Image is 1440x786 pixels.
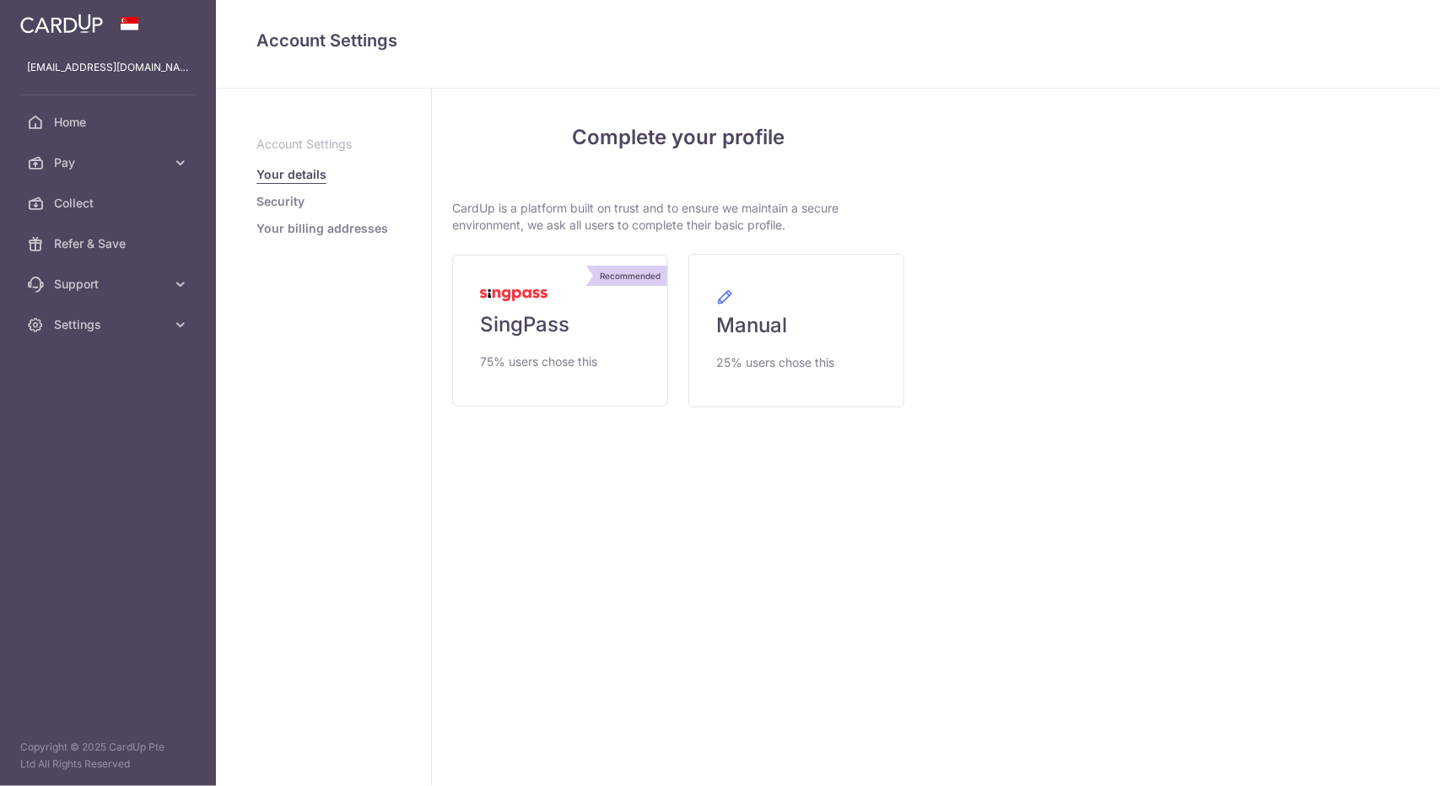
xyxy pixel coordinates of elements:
h4: Complete your profile [452,122,904,153]
span: 75% users chose this [480,352,597,372]
span: Home [54,114,165,131]
span: Refer & Save [54,235,165,252]
a: Security [256,193,305,210]
span: Pay [54,154,165,171]
span: SingPass [480,311,569,338]
p: CardUp is a platform built on trust and to ensure we maintain a secure environment, we ask all us... [452,200,904,234]
a: Recommended SingPass 75% users chose this [452,255,668,406]
a: Your billing addresses [256,220,388,237]
span: 25% users chose this [716,353,834,373]
a: Your details [256,166,326,183]
span: Collect [54,195,165,212]
p: Account Settings [256,136,391,153]
span: Settings [54,316,165,333]
span: Manual [716,312,787,339]
p: [EMAIL_ADDRESS][DOMAIN_NAME] [27,59,189,76]
div: Recommended [593,266,667,286]
h4: Account Settings [256,27,1400,54]
a: Manual 25% users chose this [688,254,904,407]
span: Support [54,276,165,293]
img: MyInfoLogo [480,289,547,301]
img: CardUp [20,13,103,34]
